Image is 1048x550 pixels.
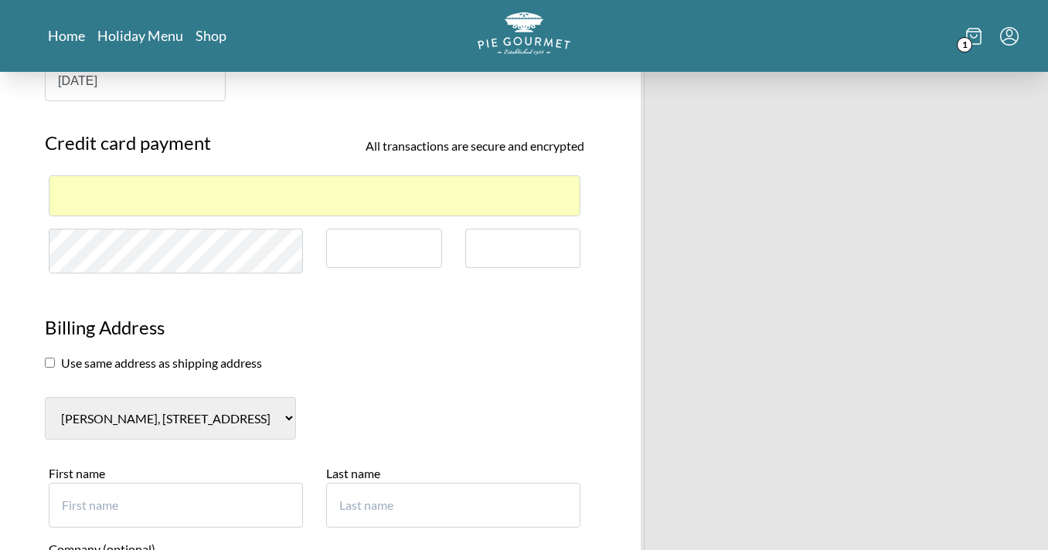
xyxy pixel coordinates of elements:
span: 1 [957,37,972,53]
section: Use same address as shipping address [45,354,584,372]
img: logo [478,12,570,55]
iframe: Secure card number input frame [62,188,567,203]
label: Last name [326,466,380,480]
h3: Billing Address [45,314,584,354]
iframe: Secure CVC input frame [478,242,568,255]
input: First name [49,483,303,528]
span: Credit card payment [45,129,211,157]
button: Menu [1000,27,1019,46]
label: First name [49,466,105,480]
iframe: Secure expiration date input frame [339,242,429,255]
span: All transactions are secure and encrypted [366,137,584,155]
a: Home [48,26,85,45]
a: Holiday Menu [97,26,183,45]
input: Last name [326,483,580,528]
a: Logo [478,12,570,59]
a: Shop [196,26,226,45]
